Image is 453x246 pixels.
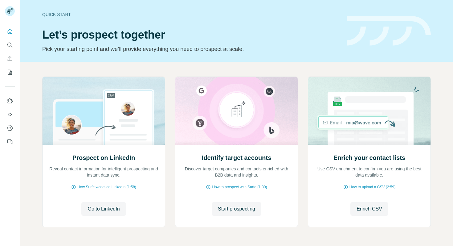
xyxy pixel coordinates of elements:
button: Go to LinkedIn [81,202,126,216]
img: Identify target accounts [175,77,298,145]
button: Enrich CSV [5,53,15,64]
p: Reveal contact information for intelligent prospecting and instant data sync. [49,166,159,178]
h2: Prospect on LinkedIn [72,153,135,162]
span: Enrich CSV [357,205,382,213]
img: banner [347,16,431,46]
button: My lists [5,67,15,78]
span: How to upload a CSV (2:59) [349,184,395,190]
button: Use Surfe API [5,109,15,120]
button: Feedback [5,136,15,147]
span: How to prospect with Surfe (1:30) [212,184,267,190]
span: Go to LinkedIn [88,205,120,213]
button: Quick start [5,26,15,37]
h2: Identify target accounts [202,153,271,162]
p: Pick your starting point and we’ll provide everything you need to prospect at scale. [42,45,339,53]
button: Dashboard [5,123,15,134]
button: Start prospecting [212,202,261,216]
p: Discover target companies and contacts enriched with B2B data and insights. [182,166,292,178]
span: How Surfe works on LinkedIn (1:58) [77,184,136,190]
p: Use CSV enrichment to confirm you are using the best data available. [314,166,424,178]
button: Search [5,40,15,51]
div: Quick start [42,11,339,18]
h2: Enrich your contact lists [333,153,405,162]
img: Prospect on LinkedIn [42,77,165,145]
img: Enrich your contact lists [308,77,431,145]
span: Start prospecting [218,205,255,213]
button: Enrich CSV [350,202,388,216]
button: Use Surfe on LinkedIn [5,95,15,106]
h1: Let’s prospect together [42,29,339,41]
